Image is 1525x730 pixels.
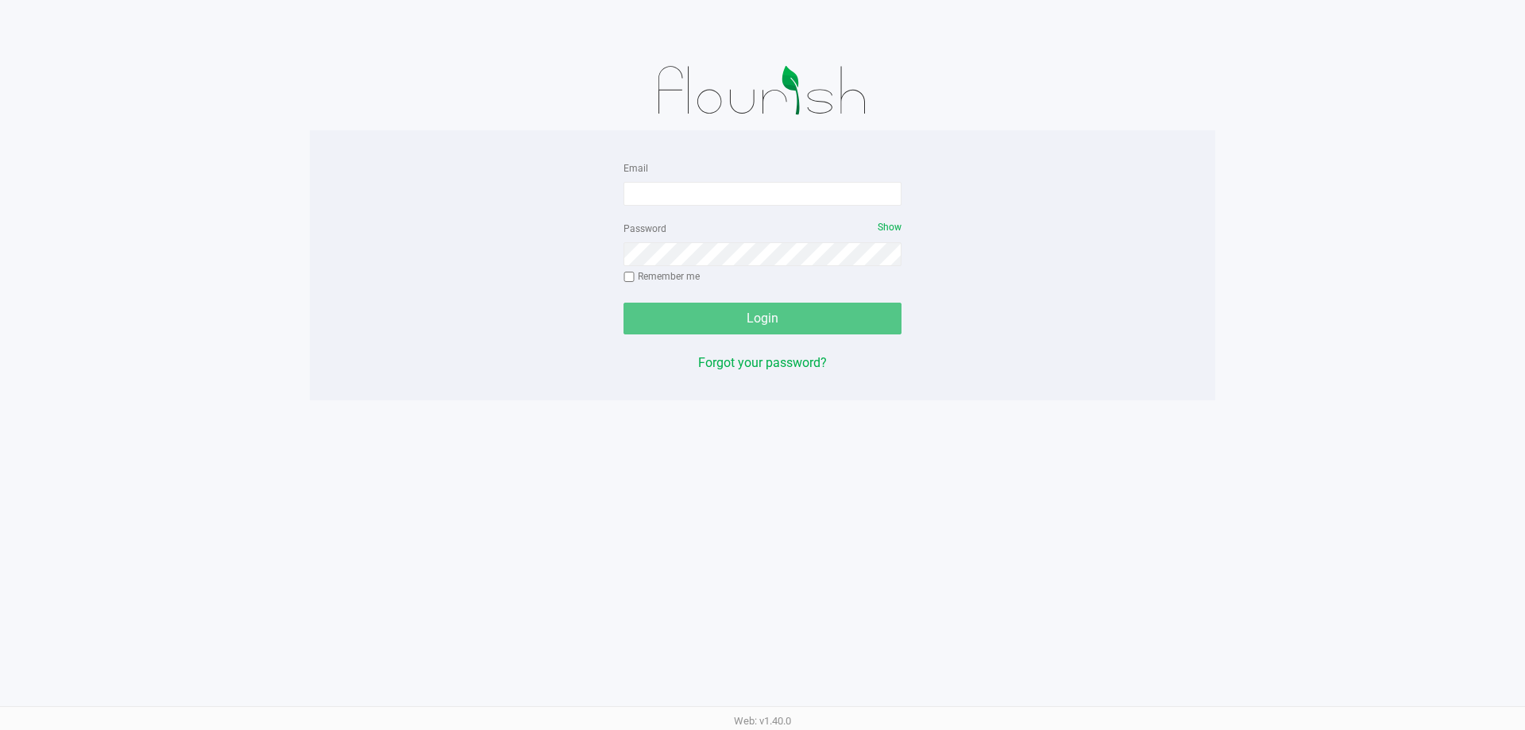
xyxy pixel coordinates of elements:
label: Password [624,222,666,236]
label: Email [624,161,648,176]
label: Remember me [624,269,700,284]
span: Show [878,222,901,233]
span: Web: v1.40.0 [734,715,791,727]
input: Remember me [624,272,635,283]
button: Forgot your password? [698,353,827,373]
